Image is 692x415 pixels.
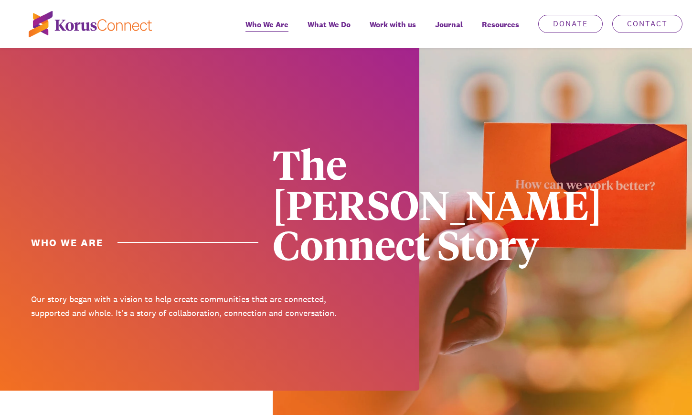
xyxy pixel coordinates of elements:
span: Who We Are [245,18,288,32]
img: korus-connect%2Fc5177985-88d5-491d-9cd7-4a1febad1357_logo.svg [29,11,152,37]
span: What We Do [308,18,351,32]
span: Journal [435,18,463,32]
a: Contact [612,15,682,33]
a: Work with us [360,13,426,48]
div: Resources [472,13,529,48]
h1: Who we are [31,236,258,250]
p: Our story began with a vision to help create communities that are connected, supported and whole.... [31,293,339,320]
span: Work with us [370,18,416,32]
a: Who We Are [236,13,298,48]
a: Donate [538,15,603,33]
div: The [PERSON_NAME] Connect Story [273,143,581,264]
a: Journal [426,13,472,48]
a: What We Do [298,13,360,48]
